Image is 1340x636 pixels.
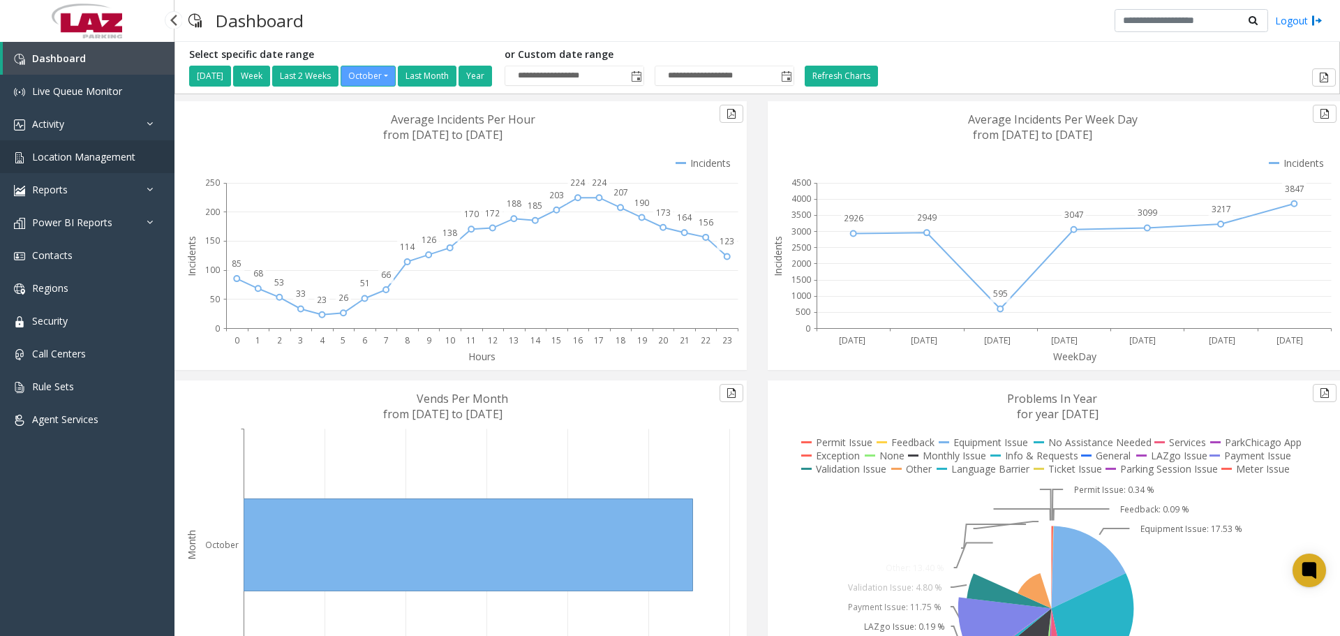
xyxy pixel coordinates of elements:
[778,66,794,86] span: Toggle popup
[791,225,811,237] text: 3000
[634,197,649,209] text: 190
[189,49,494,61] h5: Select specific date range
[14,119,25,131] img: 'icon'
[189,66,231,87] button: [DATE]
[973,127,1092,142] text: from [DATE] to [DATE]
[592,177,607,188] text: 224
[1120,503,1189,515] text: Feedback: 0.09 %
[993,288,1008,299] text: 595
[1129,334,1156,346] text: [DATE]
[274,276,284,288] text: 53
[14,382,25,393] img: 'icon'
[658,334,668,346] text: 20
[528,200,542,212] text: 185
[422,234,436,246] text: 126
[384,334,389,346] text: 7
[32,249,73,262] span: Contacts
[383,127,502,142] text: from [DATE] to [DATE]
[233,66,270,87] button: Week
[805,66,878,87] button: Refresh Charts
[791,258,811,269] text: 2000
[530,334,541,346] text: 14
[701,334,710,346] text: 22
[839,334,865,346] text: [DATE]
[400,241,415,253] text: 114
[864,621,945,633] text: LAZgo Issue: 0.19 %
[32,380,74,393] span: Rule Sets
[32,183,68,196] span: Reports
[699,216,713,228] text: 156
[1140,523,1242,535] text: Equipment Issue: 17.53 %
[616,334,625,346] text: 18
[338,292,348,304] text: 26
[32,347,86,360] span: Call Centers
[1017,406,1099,422] text: for year [DATE]
[791,209,811,221] text: 3500
[466,334,476,346] text: 11
[551,334,561,346] text: 15
[844,212,863,224] text: 2926
[205,206,220,218] text: 200
[796,306,810,318] text: 500
[791,242,811,253] text: 2500
[1285,183,1304,195] text: 3847
[14,283,25,295] img: 'icon'
[791,290,811,302] text: 1000
[911,334,937,346] text: [DATE]
[185,236,198,276] text: Incidents
[210,293,220,305] text: 50
[32,314,68,327] span: Security
[253,267,263,279] text: 68
[1051,334,1078,346] text: [DATE]
[205,264,220,276] text: 100
[1053,350,1097,363] text: WeekDay
[680,334,690,346] text: 21
[32,84,122,98] span: Live Queue Monitor
[1276,334,1303,346] text: [DATE]
[1064,209,1084,221] text: 3047
[1138,207,1157,219] text: 3099
[613,186,628,198] text: 207
[1212,203,1231,215] text: 3217
[594,334,604,346] text: 17
[14,54,25,65] img: 'icon'
[14,415,25,426] img: 'icon'
[917,212,937,223] text: 2949
[296,288,306,299] text: 33
[255,334,260,346] text: 1
[488,334,498,346] text: 12
[360,277,370,289] text: 51
[317,294,327,306] text: 23
[677,212,692,223] text: 164
[341,66,396,87] button: October
[272,66,338,87] button: Last 2 Weeks
[417,391,508,406] text: Vends Per Month
[14,251,25,262] img: 'icon'
[505,49,794,61] h5: or Custom date range
[1209,334,1235,346] text: [DATE]
[320,334,325,346] text: 4
[791,193,811,205] text: 4000
[464,208,479,220] text: 170
[205,177,220,188] text: 250
[1275,13,1323,28] a: Logout
[720,105,743,123] button: Export to pdf
[234,334,239,346] text: 0
[32,117,64,131] span: Activity
[1312,68,1336,87] button: Export to pdf
[722,334,732,346] text: 23
[32,281,68,295] span: Regions
[549,189,564,201] text: 203
[656,207,671,219] text: 173
[14,316,25,327] img: 'icon'
[14,349,25,360] img: 'icon'
[205,539,239,551] text: October
[1311,13,1323,28] img: logout
[984,334,1011,346] text: [DATE]
[570,177,586,188] text: 224
[1313,105,1337,123] button: Export to pdf
[277,334,282,346] text: 2
[848,601,941,613] text: Payment Issue: 11.75 %
[805,323,810,334] text: 0
[791,177,811,188] text: 4500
